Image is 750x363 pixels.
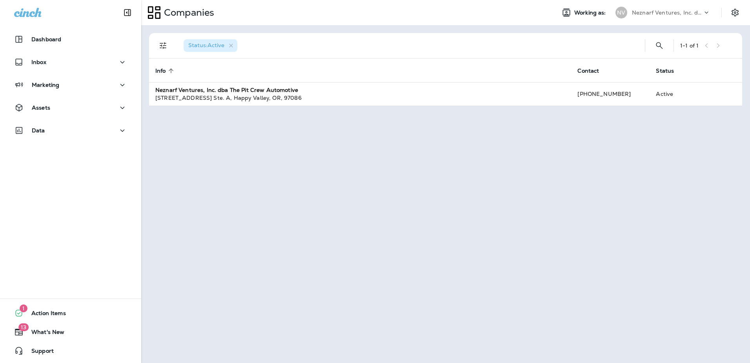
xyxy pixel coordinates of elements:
span: Contact [577,68,599,74]
button: Collapse Sidebar [117,5,138,20]
span: Action Items [24,310,66,319]
div: 1 - 1 of 1 [680,42,699,49]
button: 1Action Items [8,305,133,321]
button: Marketing [8,77,133,93]
button: Inbox [8,54,133,70]
span: Status : Active [188,42,224,49]
td: Active [650,82,700,106]
span: Info [155,67,176,74]
strong: Neznarf Ventures, Inc. dba The Pit Crew Automotive [155,86,298,93]
button: 13What's New [8,324,133,340]
p: Inbox [31,59,46,65]
td: [PHONE_NUMBER] [571,82,650,106]
div: NV [615,7,627,18]
span: 1 [20,304,27,312]
span: Status [656,68,674,74]
button: Settings [728,5,742,20]
p: Dashboard [31,36,61,42]
p: Neznarf Ventures, Inc. dba The Pit Crew Automotive [632,9,703,16]
p: Assets [32,104,50,111]
button: Assets [8,100,133,115]
span: Working as: [574,9,608,16]
button: Data [8,123,133,138]
button: Filters [155,38,171,53]
p: Data [32,127,45,134]
p: Companies [161,7,214,18]
span: Info [155,68,166,74]
p: Marketing [32,82,59,88]
span: Status [656,67,684,74]
span: What's New [24,329,64,338]
button: Support [8,343,133,359]
span: Support [24,348,54,357]
button: Search Companies [652,38,667,53]
div: [STREET_ADDRESS] Ste. A , Happy Valley , OR , 97086 [155,94,565,102]
button: Dashboard [8,31,133,47]
span: 13 [18,323,29,331]
div: Status:Active [184,39,237,52]
span: Contact [577,67,609,74]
